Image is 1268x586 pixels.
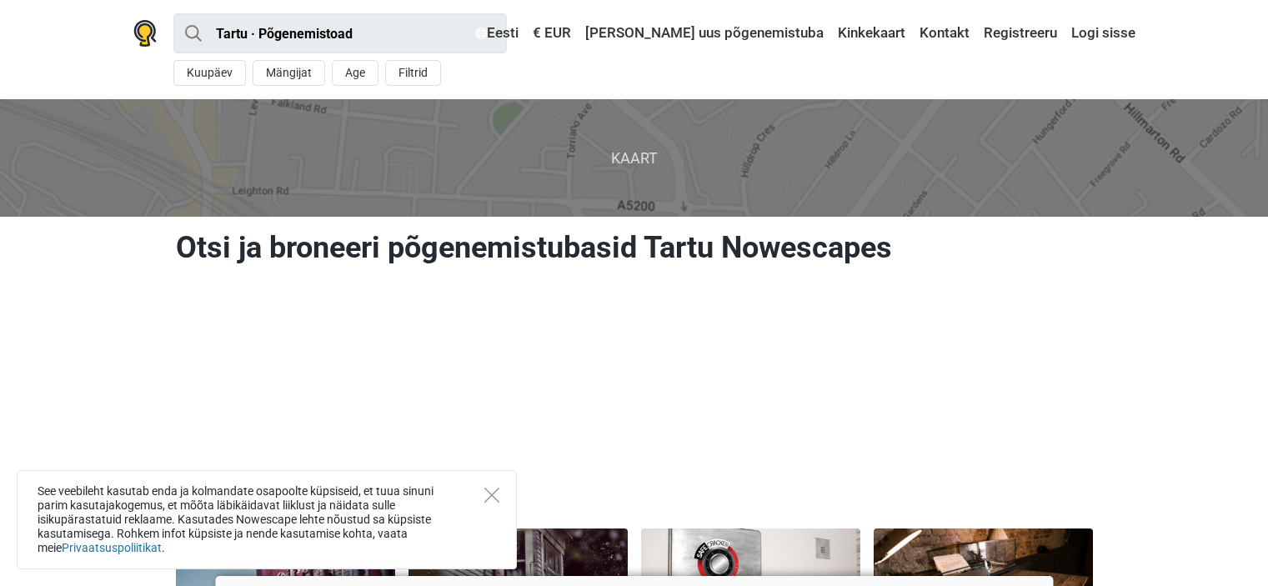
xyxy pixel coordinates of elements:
[471,18,523,48] a: Eesti
[1067,18,1135,48] a: Logi sisse
[529,18,575,48] a: € EUR
[173,60,246,86] button: Kuupäev
[62,541,162,554] a: Privaatsuspoliitikat
[253,60,325,86] button: Mängijat
[980,18,1061,48] a: Registreeru
[176,229,1093,266] h1: Otsi ja broneeri põgenemistubasid Tartu Nowescapes
[133,20,157,47] img: Nowescape logo
[332,60,378,86] button: Age
[915,18,974,48] a: Kontakt
[581,18,828,48] a: [PERSON_NAME] uus põgenemistuba
[834,18,910,48] a: Kinkekaart
[17,470,517,569] div: See veebileht kasutab enda ja kolmandate osapoolte küpsiseid, et tuua sinuni parim kasutajakogemu...
[484,488,499,503] button: Close
[475,28,487,39] img: Eesti
[173,13,507,53] input: proovi “Tallinn”
[385,60,441,86] button: Filtrid
[169,287,1100,520] iframe: Advertisement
